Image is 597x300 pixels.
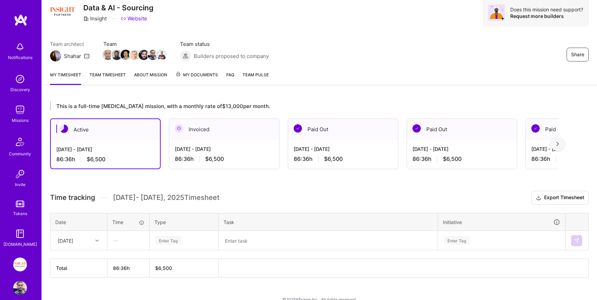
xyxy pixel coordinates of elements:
[556,142,559,146] img: right
[103,49,112,61] a: Team Member Avatar
[176,71,218,79] span: My Documents
[176,71,218,85] a: My Documents
[413,124,421,133] img: Paid Out
[9,150,31,157] div: Community
[15,181,26,188] div: Invite
[50,71,81,85] a: My timesheet
[567,48,589,61] button: Share
[294,155,392,163] div: 86:36 h
[12,134,28,150] img: Community
[89,71,126,85] a: Team timesheet
[112,50,122,60] img: Team Member Avatar
[571,51,584,58] span: Share
[148,49,157,61] a: Team Member Avatar
[13,258,27,271] img: Insight Partners: Data & AI - Sourcing
[50,193,95,202] span: Time tracking
[488,4,505,21] img: Avatar
[50,213,107,231] th: Date
[83,3,153,12] h3: Data & AI - Sourcing
[112,49,121,61] a: Team Member Avatar
[407,119,517,140] div: Paid Out
[83,15,107,22] div: Insight
[157,49,166,61] a: Team Member Avatar
[574,238,579,243] img: Submit
[444,235,470,246] div: Enter Tag
[180,40,269,48] span: Team status
[175,124,183,133] img: Invoiced
[108,231,149,250] div: —
[50,40,89,48] span: Team architect
[205,155,224,163] span: $6,500
[175,145,274,153] div: [DATE] - [DATE]
[50,50,61,61] img: Team Architect
[148,50,158,60] img: Team Member Avatar
[150,213,219,231] th: Type
[13,227,27,241] img: guide book
[10,86,30,93] div: Discovery
[113,193,219,202] span: [DATE] - [DATE] , 2025 Timesheet
[169,119,279,140] div: Invoiced
[413,145,511,153] div: [DATE] - [DATE]
[510,6,583,13] div: Does this mission need support?
[531,124,540,133] img: Paid Out
[121,15,147,22] a: Website
[3,241,37,248] div: [DOMAIN_NAME]
[134,71,167,85] a: About Mission
[14,14,28,26] img: logo
[294,145,392,153] div: [DATE] - [DATE]
[11,281,29,295] a: User Avatar
[56,146,154,153] div: [DATE] - [DATE]
[139,50,149,60] img: Team Member Avatar
[50,102,558,110] div: This is a full-time [MEDICAL_DATA] mission, with a monthly rate of $13,000 per month.
[95,239,99,242] i: icon Chevron
[536,194,541,202] i: icon Download
[288,119,398,140] div: Paid Out
[13,281,27,295] img: User Avatar
[16,201,24,207] img: tokens
[107,259,150,278] th: 86:36h
[64,52,81,60] div: Shahar
[294,124,302,133] img: Paid Out
[243,71,269,85] a: Team Pulse
[443,155,462,163] span: $6,500
[157,50,167,60] img: Team Member Avatar
[180,50,191,61] img: Builders proposed to company
[87,156,105,163] span: $6,500
[121,50,131,60] img: Team Member Avatar
[103,50,113,60] img: Team Member Avatar
[50,259,107,278] th: Total
[60,125,68,133] img: Active
[413,155,511,163] div: 86:36 h
[324,155,343,163] span: $6,500
[130,50,140,60] img: Team Member Avatar
[11,258,29,271] a: Insight Partners: Data & AI - Sourcing
[103,40,166,48] span: Team
[510,13,583,19] div: Request more builders
[84,53,89,59] i: icon Mail
[8,54,32,61] div: Notifications
[219,232,437,250] textarea: overall type: UNKNOWN_TYPE server type: NO_SERVER_DATA heuristic type: UNKNOWN_TYPE label: Enter ...
[121,49,130,61] a: Team Member Avatar
[12,117,29,124] div: Missions
[112,219,144,226] div: Time
[443,237,444,244] input: overall type: UNKNOWN_TYPE server type: NO_SERVER_DATA heuristic type: UNKNOWN_TYPE label: Enter ...
[155,235,181,246] div: Enter Tag
[13,210,27,217] div: Tokens
[443,218,560,226] div: Initiative
[130,49,139,61] a: Team Member Avatar
[13,103,27,117] img: teamwork
[56,156,154,163] div: 86:36 h
[83,16,89,21] i: icon CompanyGray
[194,52,269,60] span: Builders proposed to company
[139,49,148,61] a: Team Member Avatar
[58,237,73,244] div: [DATE]
[13,72,27,86] img: discovery
[219,213,438,231] th: Task
[51,119,160,140] div: Active
[13,40,27,54] img: bell
[150,259,219,278] th: $6,500
[531,191,589,205] button: Export Timesheet
[243,72,269,77] span: Team Pulse
[13,167,27,181] img: Invite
